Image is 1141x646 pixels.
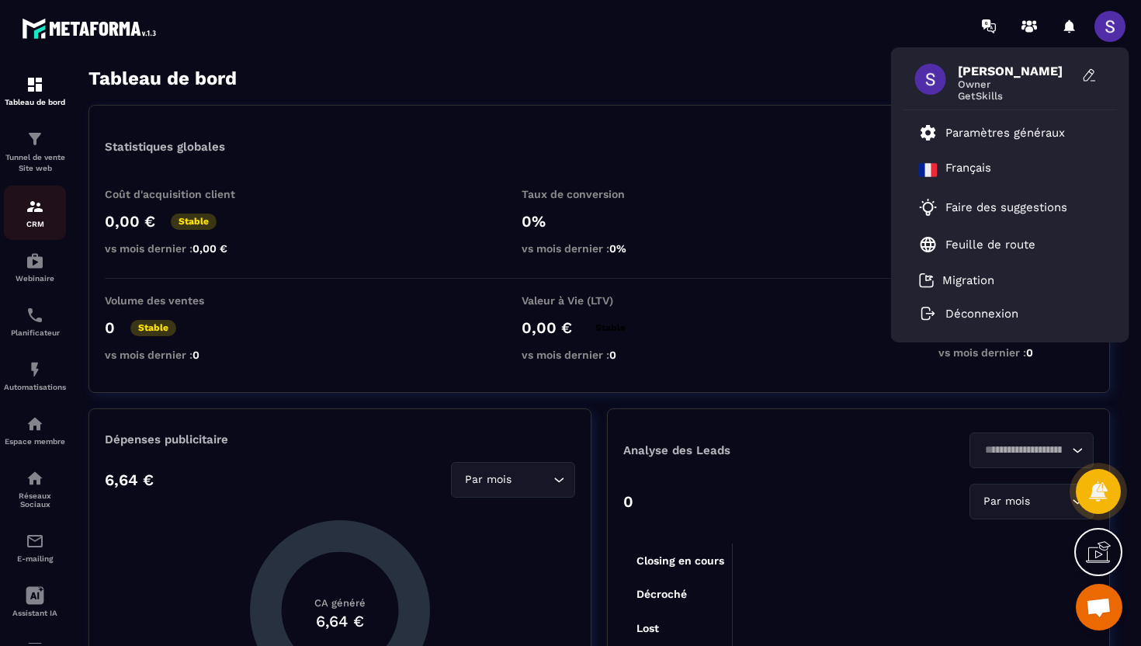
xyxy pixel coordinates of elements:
[4,152,66,174] p: Tunnel de vente Site web
[4,520,66,575] a: emailemailE-mailing
[26,197,44,216] img: formation
[636,588,687,600] tspan: Décroché
[105,471,154,489] p: 6,64 €
[4,186,66,240] a: formationformationCRM
[938,346,1094,359] p: vs mois dernier :
[919,123,1065,142] a: Paramètres généraux
[919,198,1082,217] a: Faire des suggestions
[4,240,66,294] a: automationsautomationsWebinaire
[522,242,677,255] p: vs mois dernier :
[969,484,1094,519] div: Search for option
[26,75,44,94] img: formation
[945,307,1018,321] p: Déconnexion
[192,349,199,361] span: 0
[105,294,260,307] p: Volume des ventes
[88,68,237,89] h3: Tableau de bord
[26,360,44,379] img: automations
[945,126,1065,140] p: Paramètres généraux
[522,349,677,361] p: vs mois dernier :
[26,306,44,325] img: scheduler
[4,349,66,403] a: automationsautomationsAutomatisations
[26,469,44,488] img: social-network
[945,238,1035,252] p: Feuille de route
[522,188,677,200] p: Taux de conversion
[958,78,1074,90] span: Owner
[522,294,677,307] p: Valeur à Vie (LTV)
[105,432,575,446] p: Dépenses publicitaire
[26,252,44,270] img: automations
[26,532,44,550] img: email
[461,471,515,488] span: Par mois
[609,242,626,255] span: 0%
[4,328,66,337] p: Planificateur
[105,212,155,231] p: 0,00 €
[958,90,1074,102] span: GetSkills
[4,554,66,563] p: E-mailing
[105,349,260,361] p: vs mois dernier :
[105,318,115,337] p: 0
[4,118,66,186] a: formationformationTunnel de vente Site web
[522,212,677,231] p: 0%
[919,273,994,288] a: Migration
[980,493,1033,510] span: Par mois
[1033,493,1068,510] input: Search for option
[623,492,633,511] p: 0
[105,188,260,200] p: Coût d'acquisition client
[105,140,225,154] p: Statistiques globales
[4,98,66,106] p: Tableau de bord
[4,491,66,509] p: Réseaux Sociaux
[4,64,66,118] a: formationformationTableau de bord
[451,462,575,498] div: Search for option
[588,320,633,336] p: Stable
[4,457,66,520] a: social-networksocial-networkRéseaux Sociaux
[522,318,572,337] p: 0,00 €
[636,554,724,568] tspan: Closing en cours
[4,220,66,228] p: CRM
[105,242,260,255] p: vs mois dernier :
[4,575,66,629] a: Assistant IA
[515,471,550,488] input: Search for option
[26,130,44,148] img: formation
[1026,346,1033,359] span: 0
[636,622,659,634] tspan: Lost
[4,383,66,391] p: Automatisations
[171,214,217,230] p: Stable
[980,442,1068,459] input: Search for option
[919,235,1035,254] a: Feuille de route
[623,443,858,457] p: Analyse des Leads
[4,403,66,457] a: automationsautomationsEspace membre
[4,609,66,617] p: Assistant IA
[4,437,66,446] p: Espace membre
[958,64,1074,78] span: [PERSON_NAME]
[942,273,994,287] p: Migration
[22,14,161,43] img: logo
[969,432,1094,468] div: Search for option
[4,294,66,349] a: schedulerschedulerPlanificateur
[945,200,1067,214] p: Faire des suggestions
[4,274,66,283] p: Webinaire
[192,242,227,255] span: 0,00 €
[1076,584,1122,630] div: Ouvrir le chat
[945,161,991,179] p: Français
[26,415,44,433] img: automations
[609,349,616,361] span: 0
[130,320,176,336] p: Stable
